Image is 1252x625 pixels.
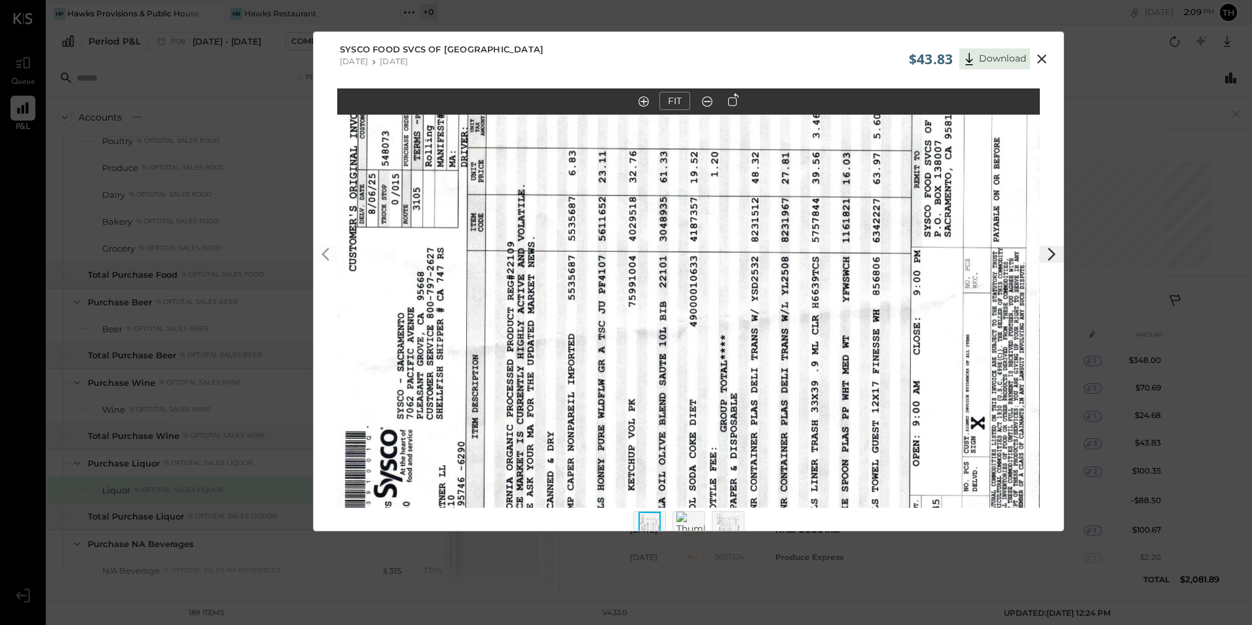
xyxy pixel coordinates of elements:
[380,56,408,66] div: [DATE]
[909,50,953,68] span: $43.83
[638,512,661,540] img: Thumbnail 1
[717,512,739,540] img: Thumbnail 3
[959,48,1030,69] button: Download
[340,43,543,56] span: Sysco Food Svcs of [GEOGRAPHIC_DATA]
[659,92,690,110] button: FIT
[676,512,708,548] img: Thumbnail 2
[340,56,368,66] div: [DATE]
